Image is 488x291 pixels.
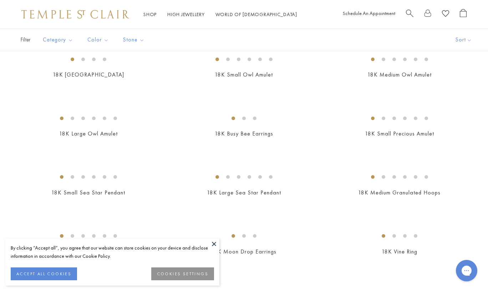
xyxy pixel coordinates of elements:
[358,189,441,196] a: 18K Medium Granulated Hoops
[365,130,434,137] a: 18K Small Precious Amulet
[452,257,481,284] iframe: Gorgias live chat messenger
[11,267,77,280] button: ACCEPT ALL COOKIES
[143,11,157,18] a: ShopShop
[211,248,276,255] a: 18K Moon Drop Earrings
[143,10,297,19] nav: Main navigation
[207,189,281,196] a: 18K Large Sea Star Pendant
[167,11,205,18] a: High JewelleryHigh Jewellery
[39,35,78,44] span: Category
[21,10,129,19] img: Temple St. Clair
[118,32,150,48] button: Stone
[51,189,125,196] a: 18K Small Sea Star Pendant
[382,248,417,255] a: 18K Vine Ring
[442,9,449,20] a: View Wishlist
[215,71,273,78] a: 18K Small Owl Amulet
[215,11,297,18] a: World of [DEMOGRAPHIC_DATA]World of [DEMOGRAPHIC_DATA]
[53,71,124,78] a: 18K [GEOGRAPHIC_DATA]
[84,35,114,44] span: Color
[11,244,214,260] div: By clicking “Accept all”, you agree that our website can store cookies on your device and disclos...
[460,9,467,20] a: Open Shopping Bag
[37,32,78,48] button: Category
[367,71,432,78] a: 18K Medium Owl Amulet
[343,10,395,16] a: Schedule An Appointment
[82,32,114,48] button: Color
[59,130,118,137] a: 18K Large Owl Amulet
[406,9,413,20] a: Search
[439,29,488,51] button: Show sort by
[215,130,273,137] a: 18K Busy Bee Earrings
[120,35,150,44] span: Stone
[151,267,214,280] button: COOKIES SETTINGS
